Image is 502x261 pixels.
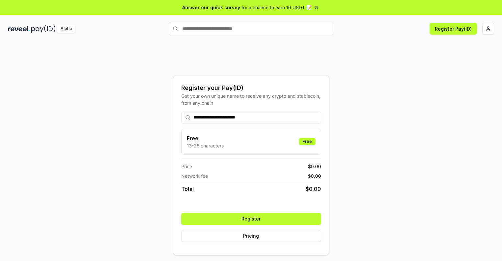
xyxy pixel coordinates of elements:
[187,142,224,149] p: 13-25 characters
[31,25,56,33] img: pay_id
[181,172,208,179] span: Network fee
[182,4,240,11] span: Answer our quick survey
[299,138,315,145] div: Free
[181,163,192,170] span: Price
[8,25,30,33] img: reveel_dark
[308,163,321,170] span: $ 0.00
[241,4,312,11] span: for a chance to earn 10 USDT 📝
[181,230,321,242] button: Pricing
[430,23,477,35] button: Register Pay(ID)
[181,213,321,225] button: Register
[181,92,321,106] div: Get your own unique name to receive any crypto and stablecoin, from any chain
[306,185,321,193] span: $ 0.00
[187,134,224,142] h3: Free
[181,83,321,92] div: Register your Pay(ID)
[57,25,75,33] div: Alpha
[308,172,321,179] span: $ 0.00
[181,185,194,193] span: Total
